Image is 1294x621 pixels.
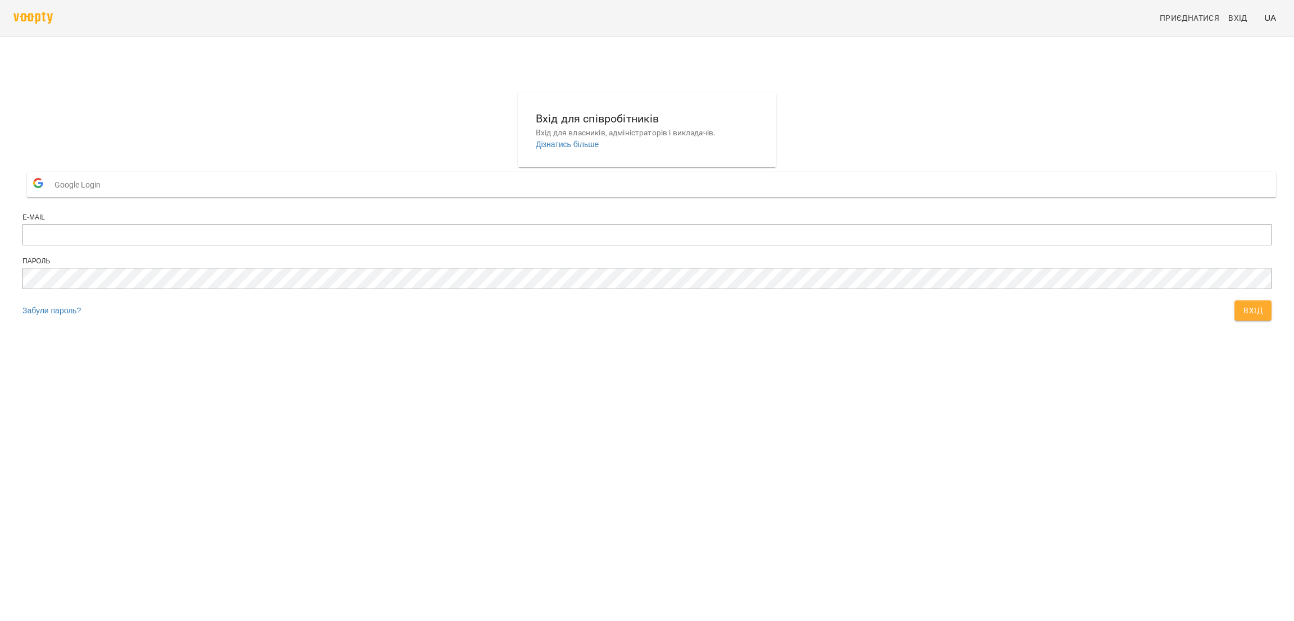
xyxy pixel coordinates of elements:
a: Забули пароль? [22,306,81,315]
button: Google Login [27,172,1276,197]
span: Вхід [1243,304,1263,317]
div: E-mail [22,213,1272,222]
span: UA [1264,12,1276,24]
button: Вхід для співробітниківВхід для власників, адміністраторів і викладачів.Дізнатись більше [527,101,767,159]
a: Дізнатись більше [536,140,599,149]
button: UA [1260,7,1281,28]
span: Приєднатися [1160,11,1219,25]
span: Вхід [1228,11,1247,25]
p: Вхід для власників, адміністраторів і викладачів. [536,127,758,139]
span: Google Login [54,173,106,196]
img: voopty.png [13,12,53,24]
a: Вхід [1224,8,1260,28]
div: Пароль [22,257,1272,266]
a: Приєднатися [1155,8,1224,28]
button: Вхід [1234,300,1272,321]
h6: Вхід для співробітників [536,110,758,127]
